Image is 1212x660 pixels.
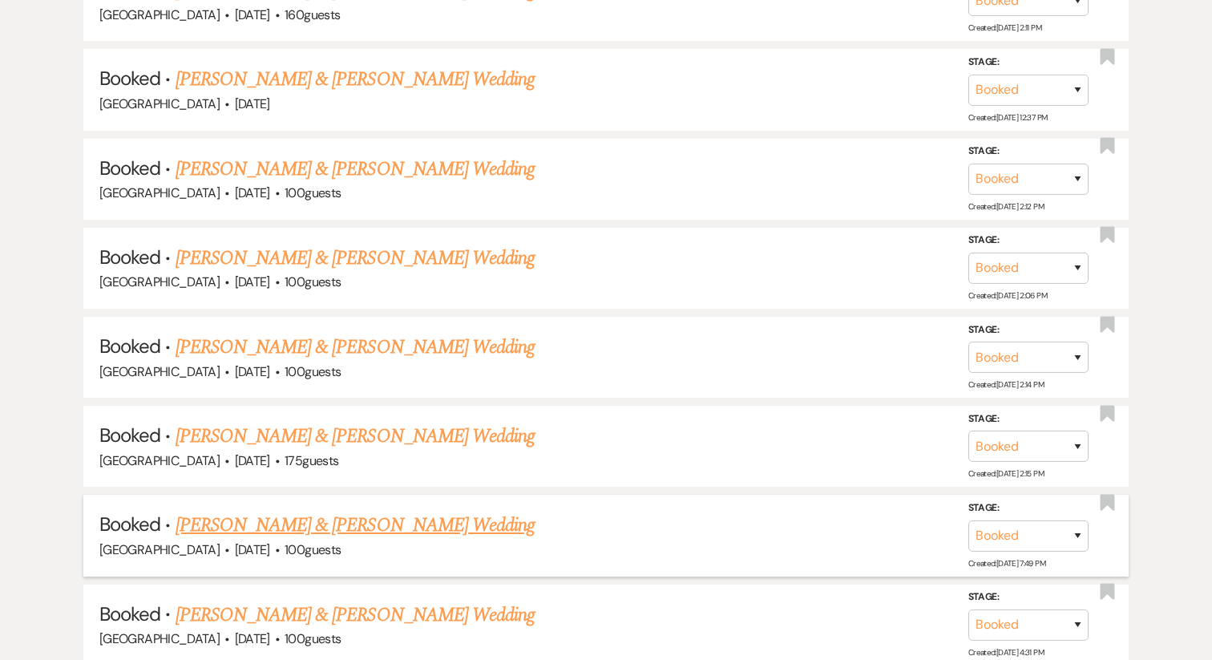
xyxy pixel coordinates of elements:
span: 100 guests [285,273,341,290]
label: Stage: [968,411,1089,428]
label: Stage: [968,589,1089,606]
span: Booked [99,334,160,358]
span: [GEOGRAPHIC_DATA] [99,95,220,112]
span: Created: [DATE] 7:49 PM [968,557,1045,568]
span: Booked [99,245,160,269]
a: [PERSON_NAME] & [PERSON_NAME] Wedding [176,333,535,362]
span: [DATE] [235,452,270,469]
span: [DATE] [235,541,270,558]
span: Created: [DATE] 2:14 PM [968,379,1044,390]
span: [DATE] [235,273,270,290]
span: Booked [99,423,160,447]
span: Booked [99,66,160,91]
span: [DATE] [235,6,270,23]
span: 100 guests [285,363,341,380]
span: Created: [DATE] 12:37 PM [968,111,1047,122]
label: Stage: [968,143,1089,160]
span: 100 guests [285,630,341,647]
span: 175 guests [285,452,338,469]
a: [PERSON_NAME] & [PERSON_NAME] Wedding [176,244,535,273]
span: Created: [DATE] 4:31 PM [968,647,1044,658]
span: Booked [99,601,160,626]
a: [PERSON_NAME] & [PERSON_NAME] Wedding [176,65,535,94]
span: [GEOGRAPHIC_DATA] [99,184,220,201]
label: Stage: [968,54,1089,71]
label: Stage: [968,500,1089,517]
label: Stage: [968,321,1089,338]
a: [PERSON_NAME] & [PERSON_NAME] Wedding [176,601,535,630]
a: [PERSON_NAME] & [PERSON_NAME] Wedding [176,155,535,184]
span: [DATE] [235,363,270,380]
span: Created: [DATE] 2:11 PM [968,22,1041,33]
a: [PERSON_NAME] & [PERSON_NAME] Wedding [176,422,535,451]
span: 160 guests [285,6,340,23]
span: Created: [DATE] 2:15 PM [968,468,1044,479]
span: [DATE] [235,184,270,201]
span: [DATE] [235,630,270,647]
span: [GEOGRAPHIC_DATA] [99,541,220,558]
span: [GEOGRAPHIC_DATA] [99,6,220,23]
span: [GEOGRAPHIC_DATA] [99,363,220,380]
span: 100 guests [285,184,341,201]
span: Created: [DATE] 2:06 PM [968,290,1047,301]
span: [GEOGRAPHIC_DATA] [99,630,220,647]
span: [GEOGRAPHIC_DATA] [99,452,220,469]
span: Created: [DATE] 2:12 PM [968,201,1044,212]
span: [DATE] [235,95,270,112]
span: [GEOGRAPHIC_DATA] [99,273,220,290]
a: [PERSON_NAME] & [PERSON_NAME] Wedding [176,511,535,540]
span: 100 guests [285,541,341,558]
span: Booked [99,512,160,537]
span: Booked [99,156,160,180]
label: Stage: [968,232,1089,249]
